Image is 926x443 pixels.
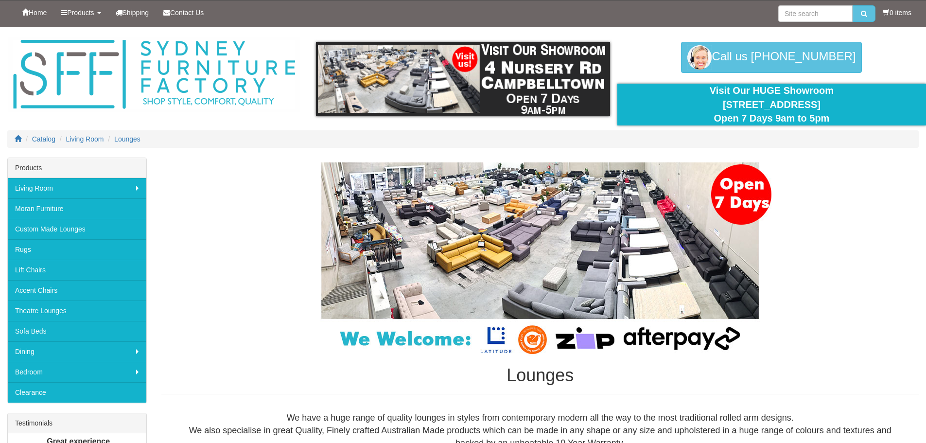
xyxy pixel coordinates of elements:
img: showroom.gif [316,42,610,116]
a: Rugs [8,239,146,260]
span: Shipping [122,9,149,17]
a: Accent Chairs [8,280,146,301]
h1: Lounges [161,366,919,385]
div: Testimonials [8,413,146,433]
img: Sydney Furniture Factory [8,37,300,112]
a: Lift Chairs [8,260,146,280]
a: Dining [8,341,146,362]
li: 0 items [883,8,911,18]
a: Products [54,0,108,25]
a: Moran Furniture [8,198,146,219]
a: Catalog [32,135,55,143]
img: Lounges [297,162,783,356]
a: Home [15,0,54,25]
a: Sofa Beds [8,321,146,341]
a: Living Room [66,135,104,143]
a: Clearance [8,382,146,403]
a: Theatre Lounges [8,301,146,321]
span: Home [29,9,47,17]
a: Custom Made Lounges [8,219,146,239]
a: Living Room [8,178,146,198]
a: Shipping [108,0,157,25]
span: Contact Us [170,9,204,17]
div: Visit Our HUGE Showroom [STREET_ADDRESS] Open 7 Days 9am to 5pm [625,84,919,125]
a: Contact Us [156,0,211,25]
a: Lounges [114,135,140,143]
div: Products [8,158,146,178]
input: Site search [778,5,853,22]
span: Products [67,9,94,17]
a: Bedroom [8,362,146,382]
